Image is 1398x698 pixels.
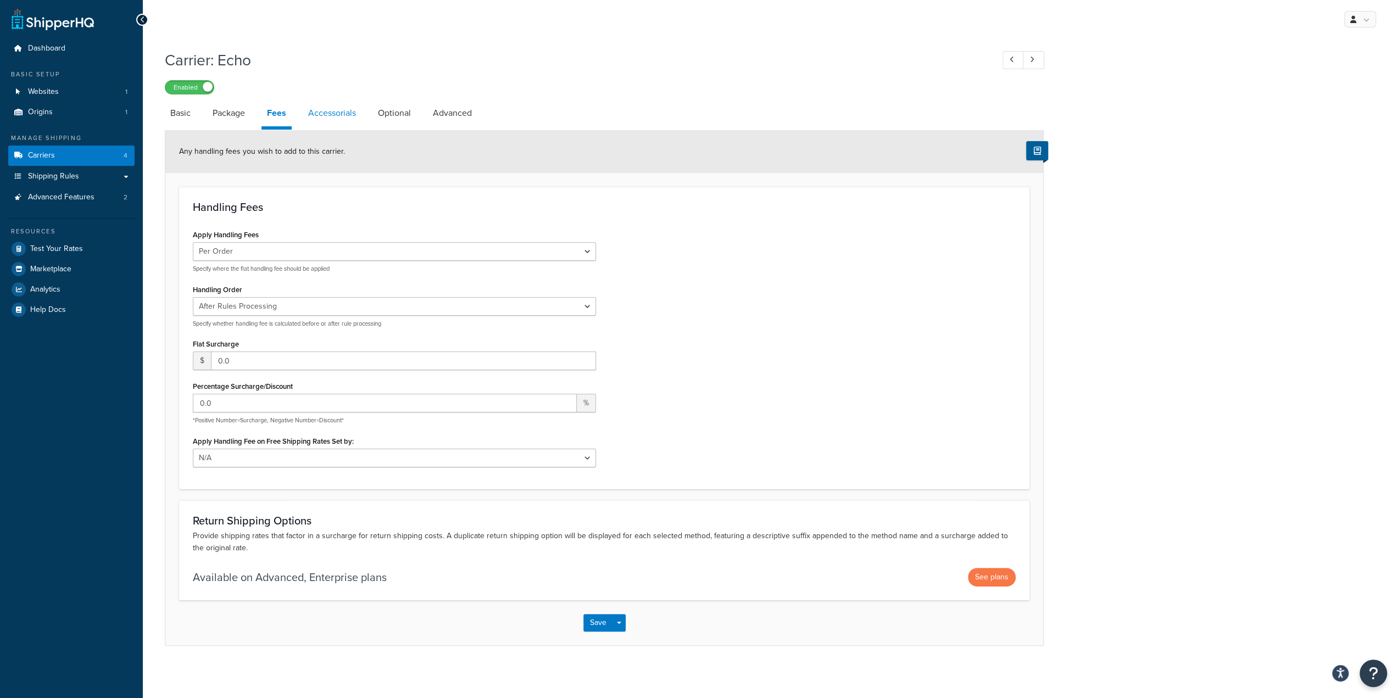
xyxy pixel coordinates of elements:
button: Open Resource Center [1360,660,1387,687]
span: Test Your Rates [30,244,83,254]
label: Flat Surcharge [193,340,239,348]
span: 1 [125,108,127,117]
span: Shipping Rules [28,172,79,181]
p: Specify where the flat handling fee should be applied [193,265,596,273]
span: Websites [28,87,59,97]
h3: Return Shipping Options [193,515,1016,527]
label: Apply Handling Fees [193,231,259,239]
div: Basic Setup [8,70,135,79]
a: Marketplace [8,259,135,279]
a: Dashboard [8,38,135,59]
span: Any handling fees you wish to add to this carrier. [179,146,345,157]
h3: Handling Fees [193,201,1016,213]
span: % [577,394,596,412]
a: Next Record [1023,51,1044,69]
a: Test Your Rates [8,239,135,259]
a: Optional [372,100,416,126]
span: 2 [124,193,127,202]
a: Previous Record [1002,51,1024,69]
a: Accessorials [303,100,361,126]
li: Carriers [8,146,135,166]
span: Marketplace [30,265,71,274]
label: Apply Handling Fee on Free Shipping Rates Set by: [193,437,354,445]
label: Handling Order [193,286,242,294]
span: Dashboard [28,44,65,53]
span: $ [193,351,211,370]
span: Advanced Features [28,193,94,202]
a: Origins1 [8,102,135,122]
div: Resources [8,227,135,236]
span: 1 [125,87,127,97]
button: Show Help Docs [1026,141,1048,160]
a: Basic [165,100,196,126]
span: Origins [28,108,53,117]
a: Fees [261,100,292,130]
p: Specify whether handling fee is calculated before or after rule processing [193,320,596,328]
div: Manage Shipping [8,133,135,143]
li: Websites [8,82,135,102]
a: Package [207,100,250,126]
h1: Carrier: Echo [165,49,982,71]
a: Advanced Features2 [8,187,135,208]
span: Help Docs [30,305,66,315]
li: Origins [8,102,135,122]
p: Provide shipping rates that factor in a surcharge for return shipping costs. A duplicate return s... [193,530,1016,554]
span: Analytics [30,285,60,294]
label: Enabled [165,81,214,94]
a: Help Docs [8,300,135,320]
a: Shipping Rules [8,166,135,187]
span: Carriers [28,151,55,160]
a: Carriers4 [8,146,135,166]
button: See plans [968,568,1016,587]
a: Analytics [8,280,135,299]
span: 4 [124,151,127,160]
label: Percentage Surcharge/Discount [193,382,293,390]
p: *Positive Number=Surcharge, Negative Number=Discount* [193,416,596,425]
a: Advanced [427,100,477,126]
button: Save [583,614,613,632]
a: Websites1 [8,82,135,102]
li: Advanced Features [8,187,135,208]
p: Available on Advanced, Enterprise plans [193,569,387,585]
